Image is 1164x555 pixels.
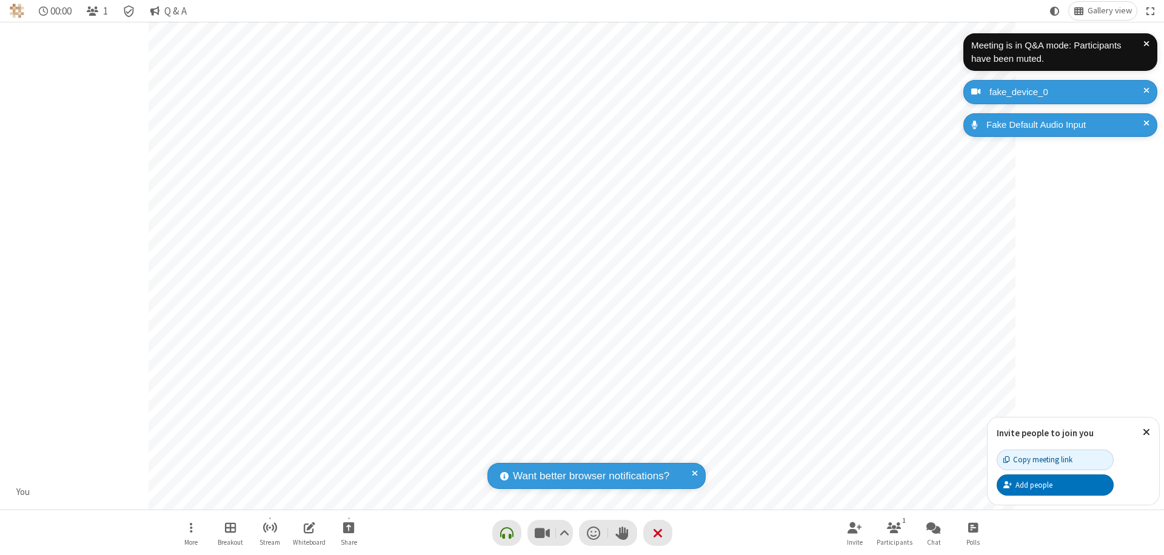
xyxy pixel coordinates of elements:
span: More [184,539,198,546]
button: Video setting [556,520,572,546]
button: Manage Breakout Rooms [212,516,249,550]
span: 1 [103,5,108,17]
div: Meeting is in Q&A mode: Participants have been muted. [971,39,1143,66]
button: Invite participants (⌘+Shift+I) [837,516,873,550]
span: Gallery view [1088,6,1132,16]
div: Fake Default Audio Input [982,118,1148,132]
div: Copy meeting link [1003,454,1072,465]
button: Open chat [915,516,952,550]
span: Q & A [164,5,187,17]
button: Open participant list [876,516,912,550]
span: 00:00 [50,5,72,17]
span: Whiteboard [293,539,326,546]
button: Stop video (⌘+Shift+V) [527,520,573,546]
span: Share [341,539,357,546]
button: Open poll [955,516,991,550]
span: Polls [966,539,980,546]
div: You [12,485,35,499]
div: Meeting details Encryption enabled [118,2,141,20]
button: Fullscreen [1142,2,1160,20]
button: Open menu [173,516,209,550]
button: Send a reaction [579,520,608,546]
span: Chat [927,539,941,546]
label: Invite people to join you [997,427,1094,439]
div: 1 [899,515,909,526]
button: Q & A [145,2,192,20]
button: Change layout [1069,2,1137,20]
button: Close popover [1134,417,1159,447]
button: Add people [997,474,1114,495]
button: Open participant list [81,2,113,20]
button: Start sharing [330,516,367,550]
button: Open shared whiteboard [291,516,327,550]
div: fake_device_0 [985,85,1148,99]
span: Want better browser notifications? [513,468,669,484]
button: Using system theme [1045,2,1065,20]
button: Connect your audio [492,520,521,546]
div: Timer [34,2,77,20]
span: Stream [259,539,280,546]
span: Invite [847,539,863,546]
button: Copy meeting link [997,450,1114,470]
span: Participants [877,539,912,546]
img: QA Selenium DO NOT DELETE OR CHANGE [10,4,24,18]
span: Breakout [218,539,243,546]
button: End or leave meeting [643,520,672,546]
button: Start streaming [252,516,288,550]
button: Raise hand [608,520,637,546]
